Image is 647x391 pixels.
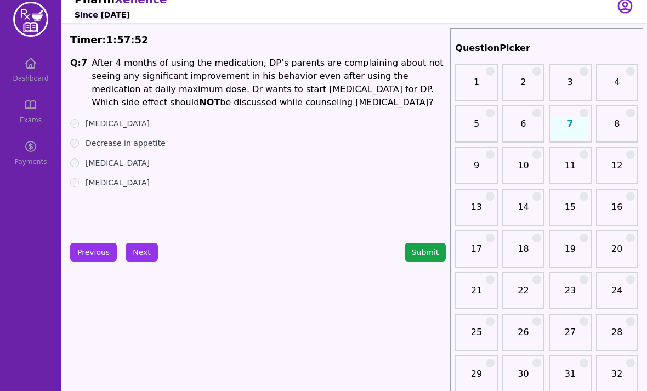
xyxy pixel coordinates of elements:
[117,34,130,46] span: 57
[552,117,588,139] a: 7
[458,159,494,181] a: 9
[405,243,446,262] button: Submit
[552,242,588,264] a: 19
[86,177,150,188] label: [MEDICAL_DATA]
[552,201,588,223] a: 15
[458,76,494,98] a: 1
[552,367,588,389] a: 31
[599,117,635,139] a: 8
[70,243,117,262] button: Previous
[506,326,541,348] a: 26
[552,326,588,348] a: 27
[458,367,494,389] a: 29
[506,159,541,181] a: 10
[506,242,541,264] a: 18
[458,117,494,139] a: 5
[458,326,494,348] a: 25
[506,284,541,306] a: 22
[106,34,113,46] span: 1
[599,242,635,264] a: 20
[126,243,158,262] button: Next
[552,76,588,98] a: 3
[506,201,541,223] a: 14
[70,32,446,48] div: Timer: : :
[599,159,635,181] a: 12
[13,2,48,37] img: PharmXellence Logo
[506,76,541,98] a: 2
[599,284,635,306] a: 24
[86,138,166,149] label: Decrease in appetite
[458,284,494,306] a: 21
[86,118,150,129] label: [MEDICAL_DATA]
[506,367,541,389] a: 30
[199,97,220,107] u: NOT
[458,242,494,264] a: 17
[506,117,541,139] a: 6
[92,56,446,109] p: After 4 months of using the medication, DP’s parents are complaining about not seeing any signifi...
[135,34,149,46] span: 52
[455,42,638,55] h2: QuestionPicker
[599,326,635,348] a: 28
[458,201,494,223] a: 13
[552,284,588,306] a: 23
[599,201,635,223] a: 16
[599,367,635,389] a: 32
[75,9,130,20] h6: Since [DATE]
[70,56,87,109] h1: Q: 7
[552,159,588,181] a: 11
[599,76,635,98] a: 4
[86,157,150,168] label: [MEDICAL_DATA]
